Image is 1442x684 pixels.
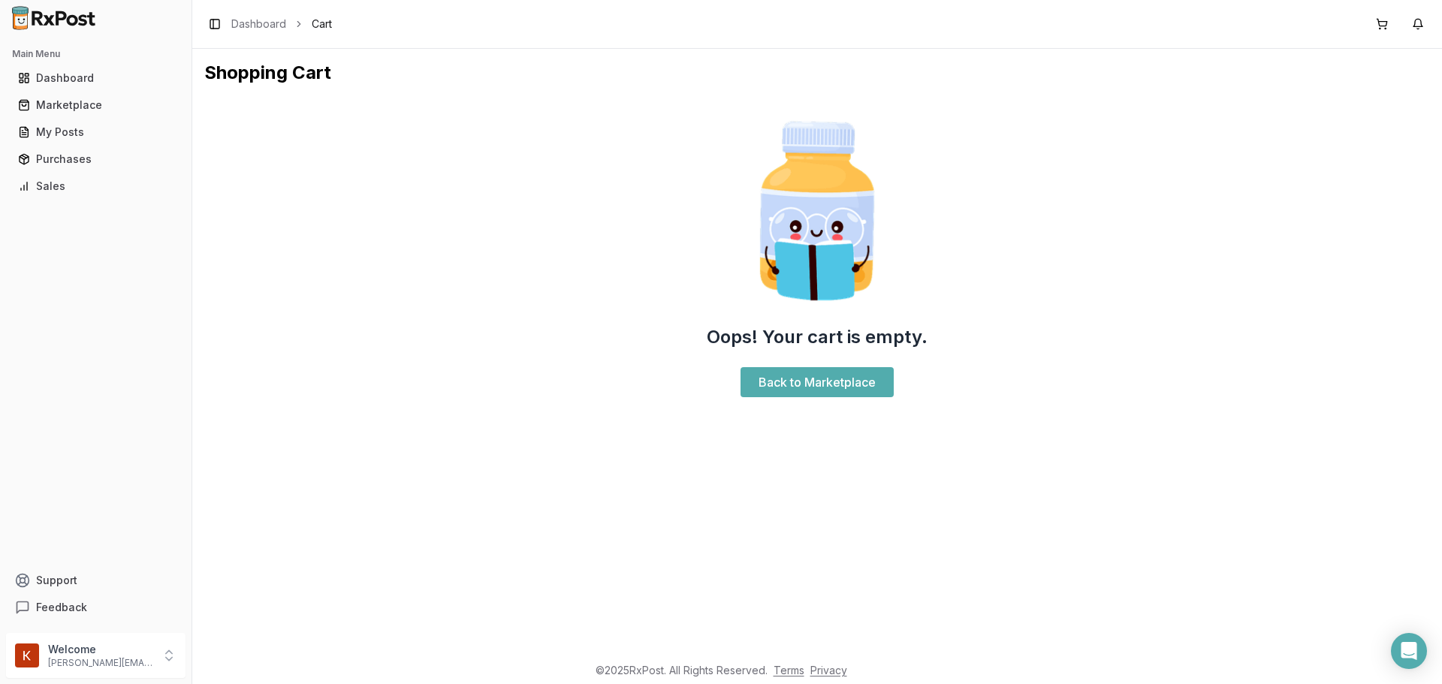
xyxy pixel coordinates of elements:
div: Dashboard [18,71,173,86]
a: Dashboard [12,65,179,92]
a: My Posts [12,119,179,146]
img: RxPost Logo [6,6,102,30]
div: Marketplace [18,98,173,113]
button: Support [6,567,186,594]
button: Purchases [6,147,186,171]
h2: Oops! Your cart is empty. [707,325,928,349]
a: Privacy [810,664,847,676]
div: Open Intercom Messenger [1391,633,1427,669]
img: User avatar [15,643,39,667]
button: Marketplace [6,93,186,117]
nav: breadcrumb [231,17,332,32]
a: Sales [12,173,179,200]
span: Cart [312,17,332,32]
p: [PERSON_NAME][EMAIL_ADDRESS][DOMAIN_NAME] [48,657,152,669]
h2: Main Menu [12,48,179,60]
a: Back to Marketplace [741,367,894,397]
h1: Shopping Cart [204,61,1430,85]
a: Dashboard [231,17,286,32]
span: Feedback [36,600,87,615]
div: Sales [18,179,173,194]
img: Smart Pill Bottle [721,115,913,307]
a: Purchases [12,146,179,173]
button: My Posts [6,120,186,144]
div: My Posts [18,125,173,140]
button: Sales [6,174,186,198]
button: Feedback [6,594,186,621]
a: Marketplace [12,92,179,119]
p: Welcome [48,642,152,657]
button: Dashboard [6,66,186,90]
a: Terms [774,664,804,676]
div: Purchases [18,152,173,167]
